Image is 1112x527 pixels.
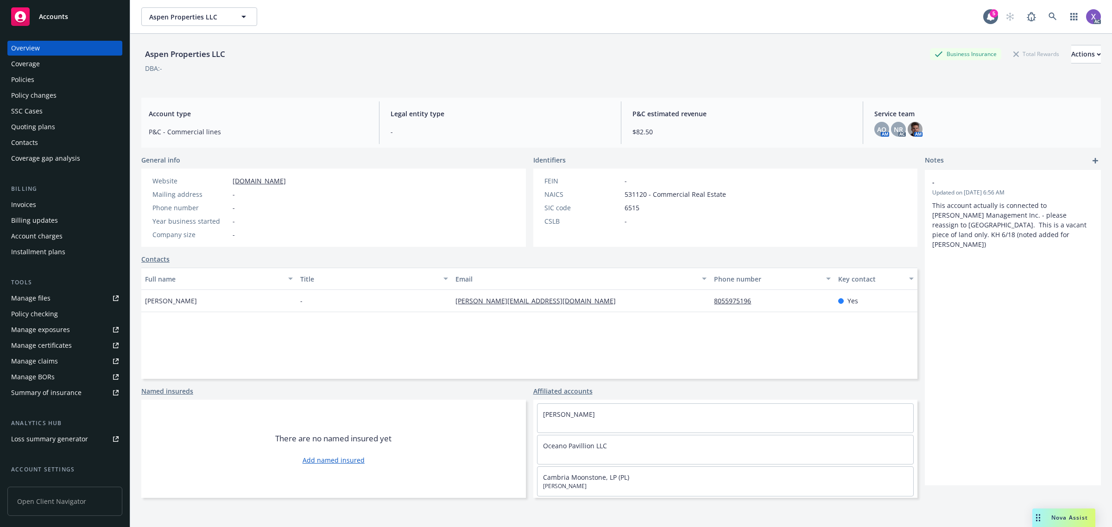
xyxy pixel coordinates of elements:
[233,189,235,199] span: -
[7,197,122,212] a: Invoices
[544,203,621,213] div: SIC code
[544,189,621,199] div: NAICS
[7,370,122,384] a: Manage BORs
[11,72,34,87] div: Policies
[7,291,122,306] a: Manage files
[834,268,917,290] button: Key contact
[874,109,1093,119] span: Service team
[300,296,303,306] span: -
[141,155,180,165] span: General info
[1065,7,1083,26] a: Switch app
[152,216,229,226] div: Year business started
[1090,155,1101,166] a: add
[11,354,58,369] div: Manage claims
[7,119,122,134] a: Quoting plans
[625,216,627,226] span: -
[11,56,40,71] div: Coverage
[932,177,1069,187] span: -
[11,88,57,103] div: Policy changes
[632,127,852,137] span: $82.50
[544,176,621,186] div: FEIN
[11,385,82,400] div: Summary of insurance
[1071,45,1101,63] button: Actions
[11,213,58,228] div: Billing updates
[7,419,122,428] div: Analytics hub
[11,370,55,384] div: Manage BORs
[152,176,229,186] div: Website
[149,12,229,22] span: Aspen Properties LLC
[7,72,122,87] a: Policies
[455,274,696,284] div: Email
[7,385,122,400] a: Summary of insurance
[7,338,122,353] a: Manage certificates
[7,465,122,474] div: Account settings
[11,41,40,56] div: Overview
[141,48,229,60] div: Aspen Properties LLC
[1032,508,1095,527] button: Nova Assist
[303,455,365,465] a: Add named insured
[838,274,903,284] div: Key contact
[7,322,122,337] a: Manage exposures
[11,322,70,337] div: Manage exposures
[1009,48,1064,60] div: Total Rewards
[1001,7,1019,26] a: Start snowing
[1043,7,1062,26] a: Search
[632,109,852,119] span: P&C estimated revenue
[11,338,72,353] div: Manage certificates
[544,216,621,226] div: CSLB
[233,216,235,226] span: -
[847,296,858,306] span: Yes
[7,307,122,321] a: Policy checking
[11,151,80,166] div: Coverage gap analysis
[141,268,297,290] button: Full name
[908,122,922,137] img: photo
[7,229,122,244] a: Account charges
[7,41,122,56] a: Overview
[543,482,908,490] span: [PERSON_NAME]
[543,473,629,482] a: Cambria Moonstone, LP (PL)
[7,487,122,516] span: Open Client Navigator
[1086,9,1101,24] img: photo
[233,203,235,213] span: -
[300,274,438,284] div: Title
[543,441,607,450] a: Oceano Pavillion LLC
[152,189,229,199] div: Mailing address
[145,274,283,284] div: Full name
[145,63,162,73] div: DBA: -
[930,48,1001,60] div: Business Insurance
[297,268,452,290] button: Title
[452,268,710,290] button: Email
[152,230,229,239] div: Company size
[145,296,197,306] span: [PERSON_NAME]
[149,127,368,137] span: P&C - Commercial lines
[11,104,43,119] div: SSC Cases
[11,432,88,446] div: Loss summary generator
[1051,514,1088,521] span: Nova Assist
[894,125,903,134] span: NR
[714,274,821,284] div: Phone number
[149,109,368,119] span: Account type
[141,7,257,26] button: Aspen Properties LLC
[11,291,51,306] div: Manage files
[11,229,63,244] div: Account charges
[391,109,610,119] span: Legal entity type
[625,203,639,213] span: 6515
[11,197,36,212] div: Invoices
[141,254,170,264] a: Contacts
[11,478,51,493] div: Service team
[233,230,235,239] span: -
[533,155,566,165] span: Identifiers
[625,176,627,186] span: -
[7,135,122,150] a: Contacts
[7,104,122,119] a: SSC Cases
[11,245,65,259] div: Installment plans
[11,307,58,321] div: Policy checking
[7,4,122,30] a: Accounts
[152,203,229,213] div: Phone number
[533,386,593,396] a: Affiliated accounts
[1022,7,1041,26] a: Report a Bug
[275,433,392,444] span: There are no named insured yet
[925,170,1101,257] div: -Updated on [DATE] 6:56 AMThis account actually is connected to [PERSON_NAME] Management Inc. - p...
